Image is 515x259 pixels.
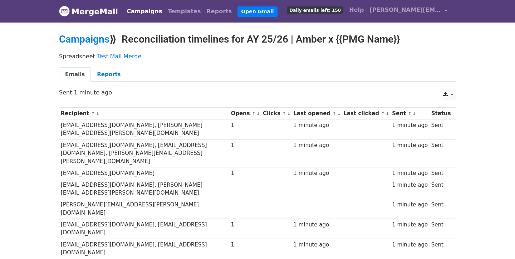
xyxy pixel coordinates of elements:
[392,141,428,150] div: 1 minute ago
[252,111,256,116] a: ↑
[124,4,165,19] a: Campaigns
[430,167,452,179] td: Sent
[381,111,385,116] a: ↑
[293,241,340,249] div: 1 minute ago
[392,221,428,229] div: 1 minute ago
[261,108,291,119] th: Clicks
[430,119,452,140] td: Sent
[337,111,341,116] a: ↓
[59,239,229,258] td: [EMAIL_ADDRESS][DOMAIN_NAME], [EMAIL_ADDRESS][DOMAIN_NAME]
[95,111,99,116] a: ↓
[392,169,428,177] div: 1 minute ago
[392,201,428,209] div: 1 minute ago
[59,67,91,82] a: Emails
[59,167,229,179] td: [EMAIL_ADDRESS][DOMAIN_NAME]
[386,111,389,116] a: ↓
[91,67,127,82] a: Reports
[256,111,260,116] a: ↓
[237,6,277,17] a: Open Gmail
[231,221,259,229] div: 1
[231,169,259,177] div: 1
[204,4,235,19] a: Reports
[59,108,229,119] th: Recipient
[59,119,229,140] td: [EMAIL_ADDRESS][DOMAIN_NAME], [PERSON_NAME][EMAIL_ADDRESS][PERSON_NAME][DOMAIN_NAME]
[412,111,416,116] a: ↓
[59,6,70,16] img: MergeMail logo
[369,6,441,14] span: [PERSON_NAME][EMAIL_ADDRESS][DOMAIN_NAME]
[229,108,261,119] th: Opens
[59,33,456,45] h2: ⟫ Reconciliation timelines for AY 25/26 | Amber x {{PMG Name}}
[97,53,141,60] a: Test Mail Merge
[165,4,203,19] a: Templates
[292,108,342,119] th: Last opened
[59,89,456,96] p: Sent 1 minute ago
[408,111,412,116] a: ↑
[287,6,343,14] span: Daily emails left: 150
[430,108,452,119] th: Status
[91,111,95,116] a: ↑
[390,108,429,119] th: Sent
[282,111,286,116] a: ↑
[287,111,291,116] a: ↓
[430,179,452,199] td: Sent
[392,181,428,189] div: 1 minute ago
[59,179,229,199] td: [EMAIL_ADDRESS][DOMAIN_NAME], [PERSON_NAME][EMAIL_ADDRESS][PERSON_NAME][DOMAIN_NAME]
[59,139,229,167] td: [EMAIL_ADDRESS][DOMAIN_NAME], [EMAIL_ADDRESS][DOMAIN_NAME], [PERSON_NAME][EMAIL_ADDRESS][PERSON_N...
[293,141,340,150] div: 1 minute ago
[284,3,346,17] a: Daily emails left: 150
[342,108,391,119] th: Last clicked
[231,141,259,150] div: 1
[332,111,336,116] a: ↑
[59,4,118,19] a: MergeMail
[430,199,452,219] td: Sent
[231,241,259,249] div: 1
[430,139,452,167] td: Sent
[59,33,109,45] a: Campaigns
[293,121,340,129] div: 1 minute ago
[59,219,229,239] td: [EMAIL_ADDRESS][DOMAIN_NAME], [EMAIL_ADDRESS][DOMAIN_NAME]
[59,199,229,219] td: [PERSON_NAME][EMAIL_ADDRESS][PERSON_NAME][DOMAIN_NAME]
[59,53,456,60] p: Spreadsheet:
[293,169,340,177] div: 1 minute ago
[346,3,367,17] a: Help
[392,121,428,129] div: 1 minute ago
[430,219,452,239] td: Sent
[392,241,428,249] div: 1 minute ago
[367,3,450,20] a: [PERSON_NAME][EMAIL_ADDRESS][DOMAIN_NAME]
[430,239,452,258] td: Sent
[231,121,259,129] div: 1
[293,221,340,229] div: 1 minute ago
